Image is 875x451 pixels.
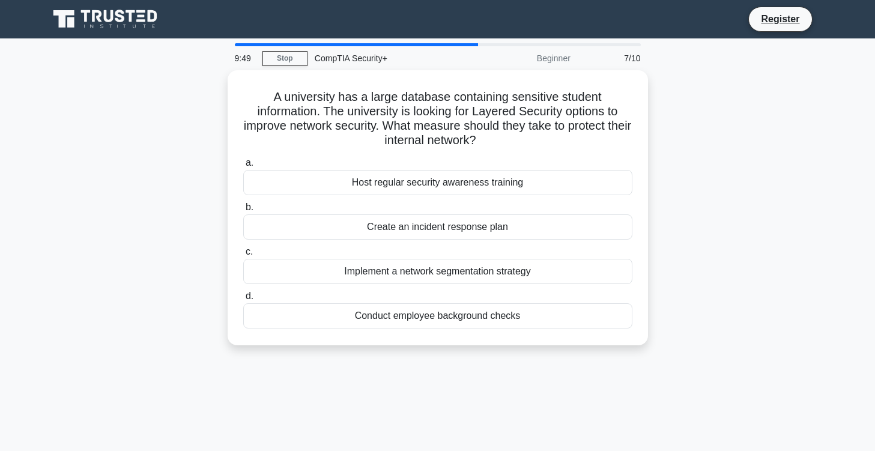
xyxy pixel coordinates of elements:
[246,202,253,212] span: b.
[242,89,634,148] h5: A university has a large database containing sensitive student information. The university is loo...
[754,11,807,26] a: Register
[246,291,253,301] span: d.
[246,246,253,256] span: c.
[243,303,632,328] div: Conduct employee background checks
[228,46,262,70] div: 9:49
[243,214,632,240] div: Create an incident response plan
[578,46,648,70] div: 7/10
[243,170,632,195] div: Host regular security awareness training
[262,51,307,66] a: Stop
[246,157,253,168] span: a.
[307,46,473,70] div: CompTIA Security+
[243,259,632,284] div: Implement a network segmentation strategy
[473,46,578,70] div: Beginner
